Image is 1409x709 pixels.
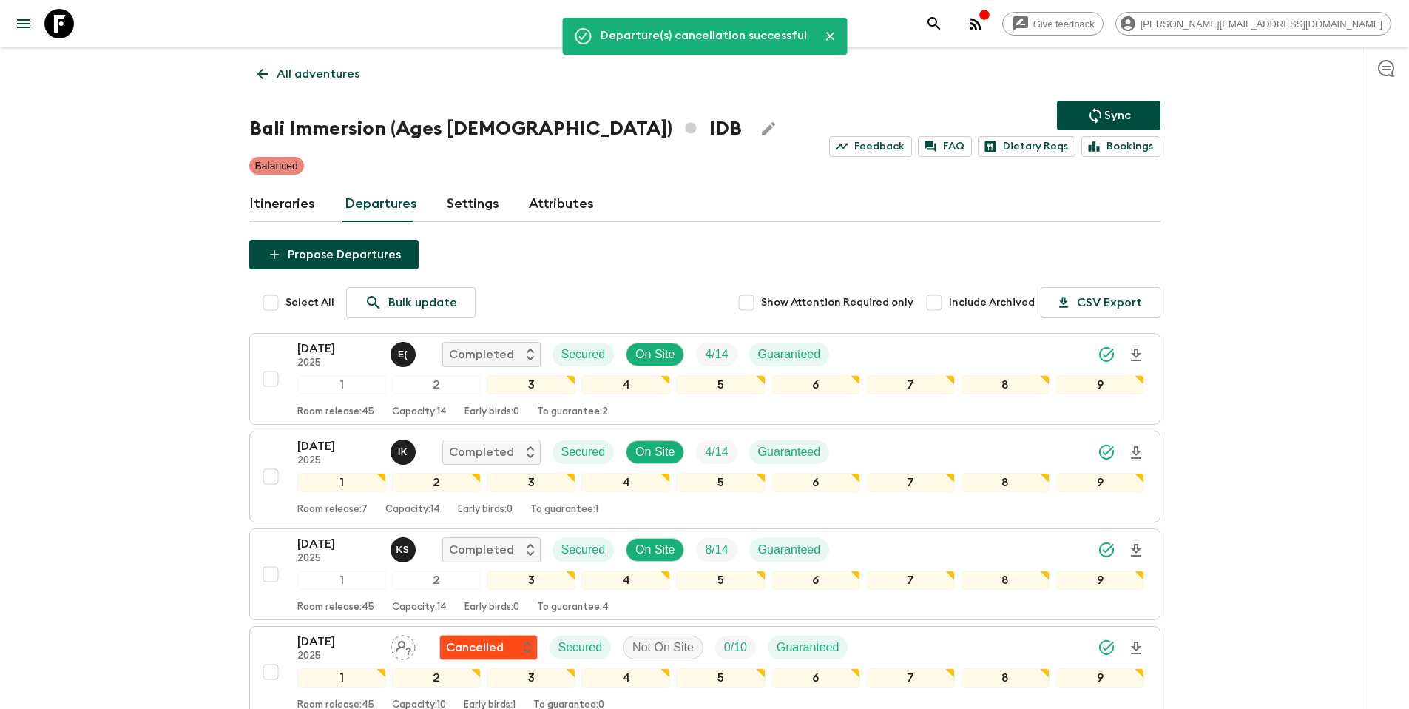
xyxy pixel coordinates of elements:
p: 2025 [297,553,379,565]
div: 3 [487,473,575,492]
a: Departures [345,187,417,222]
a: Itineraries [249,187,315,222]
button: [DATE]2025Ketut SunarkaCompletedSecuredOn SiteTrip FillGuaranteed123456789Room release:45Capacity... [249,528,1160,620]
div: Trip Fill [696,440,737,464]
div: 8 [961,571,1050,590]
div: 2 [392,668,481,688]
div: On Site [626,538,684,562]
p: On Site [635,346,675,363]
div: 4 [581,375,670,394]
a: All adventures [249,59,368,89]
span: Give feedback [1025,19,1103,30]
p: Secured [561,443,606,461]
a: Give feedback [1002,12,1104,36]
div: 8 [961,668,1050,688]
p: 0 / 10 [724,639,747,656]
p: 4 / 14 [705,346,728,363]
a: Bulk update [346,287,476,318]
a: Feedback [829,136,912,157]
button: Sync adventure departures to the booking engine [1057,101,1160,130]
p: [DATE] [297,535,379,553]
p: Completed [449,346,514,363]
h1: Bali Immersion (Ages [DEMOGRAPHIC_DATA]) IDB [249,114,742,144]
div: 7 [866,571,955,590]
div: 7 [866,375,955,394]
div: 4 [581,571,670,590]
div: 4 [581,473,670,492]
div: On Site [626,343,684,366]
div: 3 [487,668,575,688]
a: FAQ [918,136,972,157]
div: 7 [866,473,955,492]
div: Secured [553,440,615,464]
div: Not On Site [623,636,703,659]
span: Ketut Sunarka [391,542,419,554]
div: 9 [1055,571,1144,590]
p: [DATE] [297,437,379,455]
div: 5 [676,473,765,492]
svg: Synced Successfully [1098,346,1115,363]
p: Guaranteed [758,541,821,559]
button: Edit Adventure Title [754,114,783,144]
button: menu [9,9,38,38]
div: 1 [297,668,386,688]
p: Capacity: 14 [385,504,440,516]
p: Balanced [255,158,298,173]
div: 6 [771,668,860,688]
p: Secured [558,639,603,656]
div: 9 [1055,668,1144,688]
p: Guaranteed [758,346,821,363]
div: 1 [297,473,386,492]
p: 2025 [297,357,379,369]
div: Secured [553,343,615,366]
p: Early birds: 0 [458,504,513,516]
div: [PERSON_NAME][EMAIL_ADDRESS][DOMAIN_NAME] [1115,12,1391,36]
button: CSV Export [1041,287,1160,318]
div: 2 [392,375,481,394]
p: Room release: 7 [297,504,368,516]
svg: Synced Successfully [1098,639,1115,656]
p: To guarantee: 2 [537,406,608,418]
p: On Site [635,541,675,559]
a: Settings [447,187,499,222]
p: Not On Site [632,639,694,656]
a: Dietary Reqs [978,136,1075,157]
p: 4 / 14 [705,443,728,461]
div: 9 [1055,473,1144,492]
button: search adventures [919,9,949,38]
p: Completed [449,443,514,461]
p: Guaranteed [758,443,821,461]
p: Early birds: 0 [464,602,519,614]
svg: Download Onboarding [1127,346,1145,364]
button: [DATE]2025I Komang PurnayasaCompletedSecuredOn SiteTrip FillGuaranteed123456789Room release:7Capa... [249,431,1160,522]
div: Trip Fill [696,538,737,562]
div: 6 [771,473,860,492]
div: 8 [961,473,1050,492]
div: 1 [297,375,386,394]
span: Assign pack leader [391,639,416,651]
div: Departure(s) cancellation successful [601,22,807,50]
p: Room release: 45 [297,602,374,614]
div: Flash Pack cancellation [439,635,538,660]
div: 3 [487,571,575,590]
div: 2 [392,571,481,590]
p: 8 / 14 [705,541,728,559]
p: To guarantee: 4 [537,602,609,614]
p: All adventures [277,65,359,83]
div: 9 [1055,375,1144,394]
a: Bookings [1081,136,1160,157]
svg: Download Onboarding [1127,444,1145,462]
div: 2 [392,473,481,492]
p: Completed [449,541,514,559]
div: 8 [961,375,1050,394]
a: Attributes [529,187,594,222]
p: Capacity: 14 [392,406,447,418]
div: Secured [553,538,615,562]
div: 6 [771,375,860,394]
svg: Synced Successfully [1098,443,1115,461]
p: Sync [1104,107,1131,124]
div: 3 [487,375,575,394]
span: Select All [285,295,334,310]
div: Trip Fill [696,343,737,366]
p: Bulk update [388,294,457,312]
